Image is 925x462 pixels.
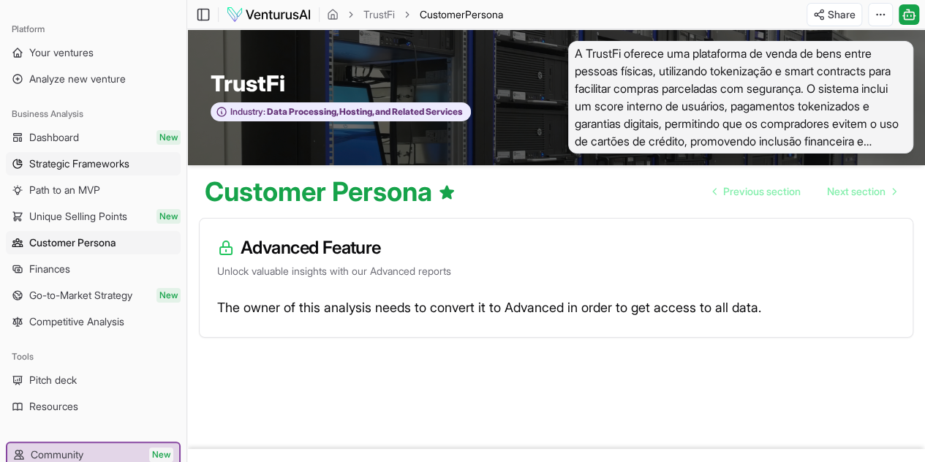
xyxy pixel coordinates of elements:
[6,257,181,281] a: Finances
[29,130,79,145] span: Dashboard
[6,368,181,392] a: Pitch deck
[230,106,265,118] span: Industry:
[29,288,132,303] span: Go-to-Market Strategy
[807,3,862,26] button: Share
[156,209,181,224] span: New
[701,177,812,206] a: Go to previous page
[6,345,181,368] div: Tools
[211,102,471,122] button: Industry:Data Processing, Hosting, and Related Services
[200,296,913,337] div: The owner of this analysis needs to convert it to Advanced in order to get access to all data.
[6,205,181,228] a: Unique Selling PointsNew
[29,72,126,86] span: Analyze new venture
[327,7,503,22] nav: breadcrumb
[31,447,83,462] span: Community
[701,177,907,206] nav: pagination
[217,236,895,260] h3: Advanced Feature
[211,70,285,96] span: TrustFi
[156,130,181,145] span: New
[6,102,181,126] div: Business Analysis
[6,284,181,307] a: Go-to-Market StrategyNew
[217,264,895,279] p: Unlock valuable insights with our Advanced reports
[568,41,914,154] span: A TrustFi oferece uma plataforma de venda de bens entre pessoas físicas, utilizando tokenização e...
[29,156,129,171] span: Strategic Frameworks
[29,209,127,224] span: Unique Selling Points
[29,314,124,329] span: Competitive Analysis
[723,184,801,199] span: Previous section
[226,6,312,23] img: logo
[29,45,94,60] span: Your ventures
[29,399,78,414] span: Resources
[6,126,181,149] a: DashboardNew
[815,177,907,206] a: Go to next page
[6,67,181,91] a: Analyze new venture
[149,447,173,462] span: New
[6,18,181,41] div: Platform
[29,235,116,250] span: Customer Persona
[6,231,181,254] a: Customer Persona
[6,41,181,64] a: Your ventures
[363,7,395,22] a: TrustFi
[828,7,856,22] span: Share
[6,395,181,418] a: Resources
[827,184,886,199] span: Next section
[6,152,181,175] a: Strategic Frameworks
[6,178,181,202] a: Path to an MVP
[420,8,465,20] span: Customer
[6,310,181,333] a: Competitive Analysis
[265,106,463,118] span: Data Processing, Hosting, and Related Services
[29,373,77,387] span: Pitch deck
[29,262,70,276] span: Finances
[420,7,503,22] span: CustomerPersona
[205,177,456,206] h1: Customer Persona
[29,183,100,197] span: Path to an MVP
[156,288,181,303] span: New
